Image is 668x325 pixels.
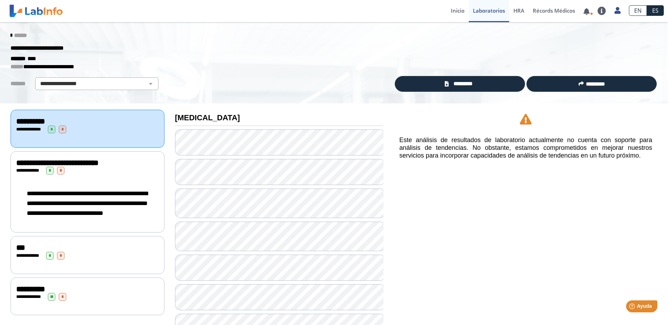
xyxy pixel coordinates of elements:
[647,5,664,16] a: ES
[629,5,647,16] a: EN
[399,136,652,159] h5: Este análisis de resultados de laboratorio actualmente no cuenta con soporte para análisis de ten...
[513,7,524,14] span: HRA
[605,298,660,317] iframe: Help widget launcher
[175,113,240,122] b: [MEDICAL_DATA]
